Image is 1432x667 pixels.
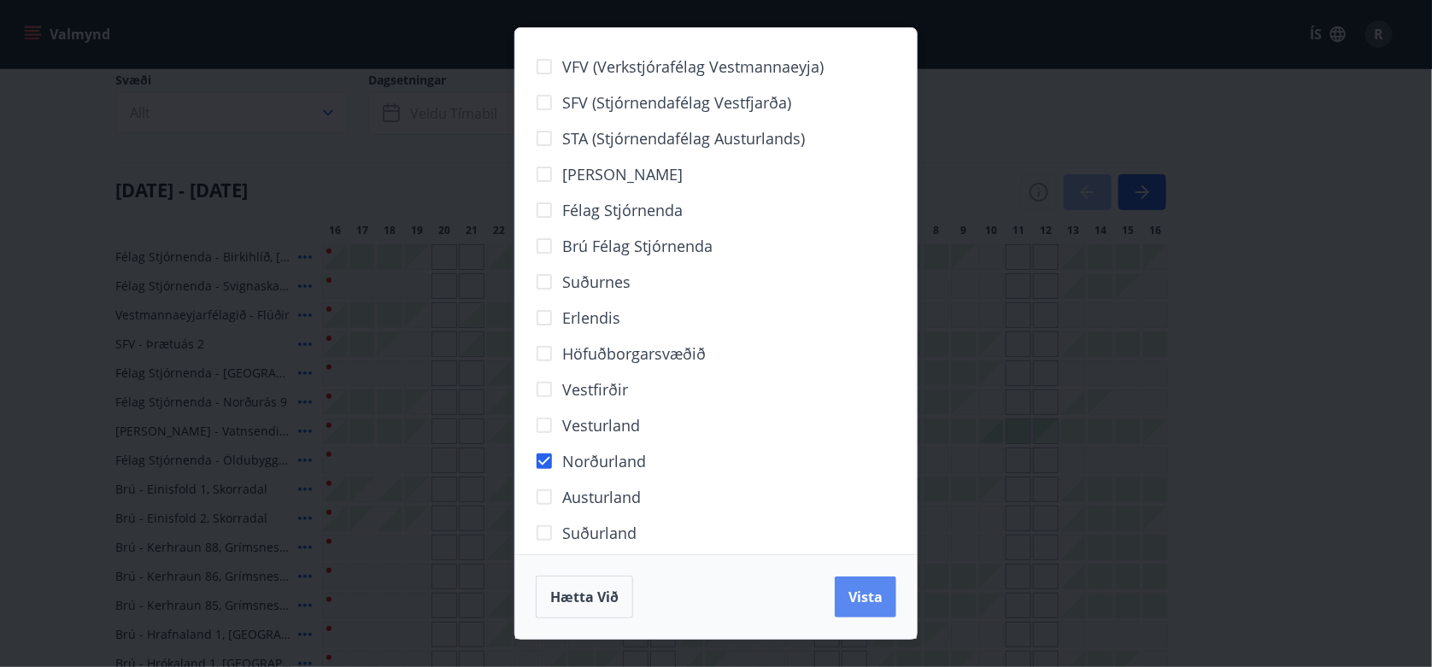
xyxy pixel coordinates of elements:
[562,522,637,544] span: Suðurland
[562,127,805,149] span: STA (Stjórnendafélag Austurlands)
[562,235,713,257] span: Brú félag stjórnenda
[562,163,683,185] span: [PERSON_NAME]
[562,91,791,114] span: SFV (Stjórnendafélag Vestfjarða)
[562,450,646,472] span: Norðurland
[562,414,640,436] span: Vesturland
[562,56,824,78] span: VFV (Verkstjórafélag Vestmannaeyja)
[536,576,633,618] button: Hætta við
[550,588,619,606] span: Hætta við
[562,486,641,508] span: Austurland
[562,199,683,221] span: Félag stjórnenda
[562,342,706,365] span: Höfuðborgarsvæðið
[848,588,883,606] span: Vista
[562,378,628,401] span: Vestfirðir
[562,271,631,293] span: Suðurnes
[835,576,896,617] button: Vista
[562,307,620,329] span: Erlendis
